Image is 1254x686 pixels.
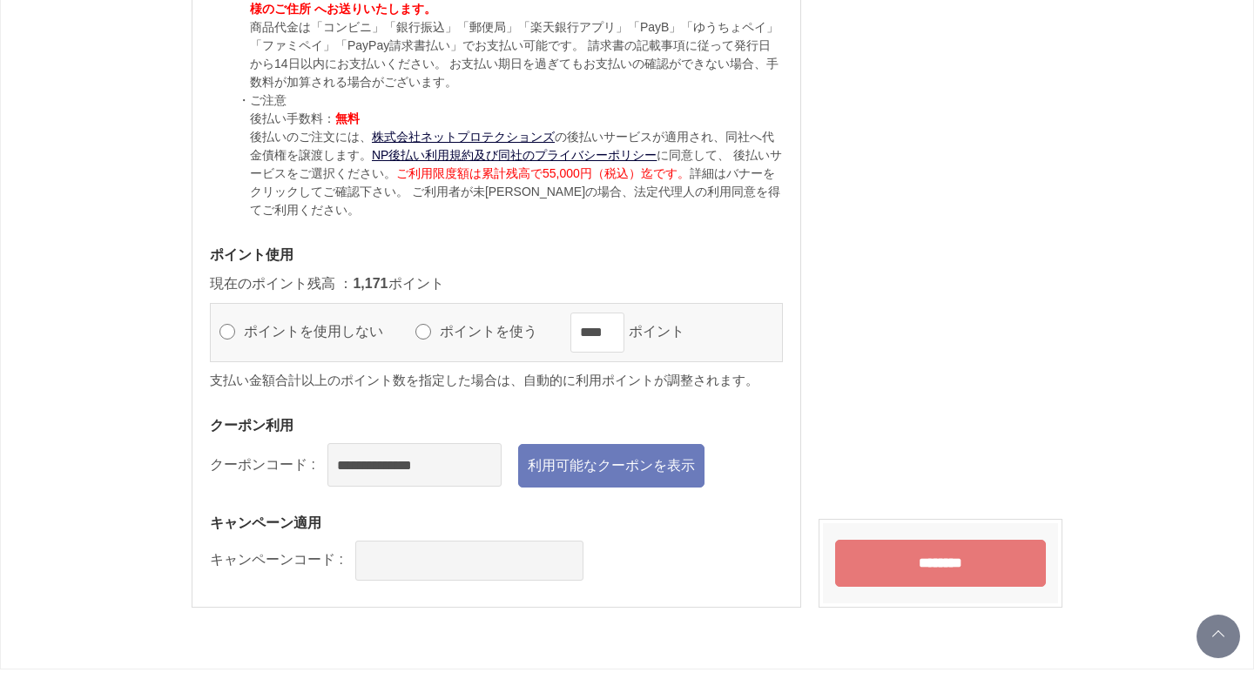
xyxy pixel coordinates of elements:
[250,18,783,91] p: 商品代金は「コンビニ」「銀行振込」「郵便局」「楽天銀行アプリ」「PayB」「ゆうちょペイ」「ファミペイ」「PayPay請求書払い」でお支払い可能です。 請求書の記載事項に従って発行日から14日以...
[624,324,705,339] label: ポイント
[396,166,690,180] span: ご利用限度額は累計残高で55,000円（税込）迄です。
[210,371,783,391] p: 支払い金額合計以上のポイント数を指定した場合は、自動的に利用ポイントが調整されます。
[210,416,783,434] h3: クーポン利用
[239,324,403,339] label: ポイントを使用しない
[210,245,783,264] h3: ポイント使用
[435,324,557,339] label: ポイントを使う
[250,110,783,219] p: 後払い手数料： 後払いのご注文には、 の後払いサービスが適用され、同社へ代金債権を譲渡します。 に同意して、 後払いサービスをご選択ください。 詳細はバナーをクリックしてご確認下さい。 ご利用者...
[335,111,360,125] span: 無料
[353,276,388,291] span: 1,171
[372,148,657,162] a: NP後払い利用規約及び同社のプライバシーポリシー
[210,552,343,567] label: キャンペーンコード :
[210,457,315,472] label: クーポンコード :
[210,273,783,294] p: 現在のポイント残高 ： ポイント
[372,130,555,144] a: 株式会社ネットプロテクションズ
[518,444,705,488] a: 利用可能なクーポンを表示
[210,514,783,532] h3: キャンペーン適用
